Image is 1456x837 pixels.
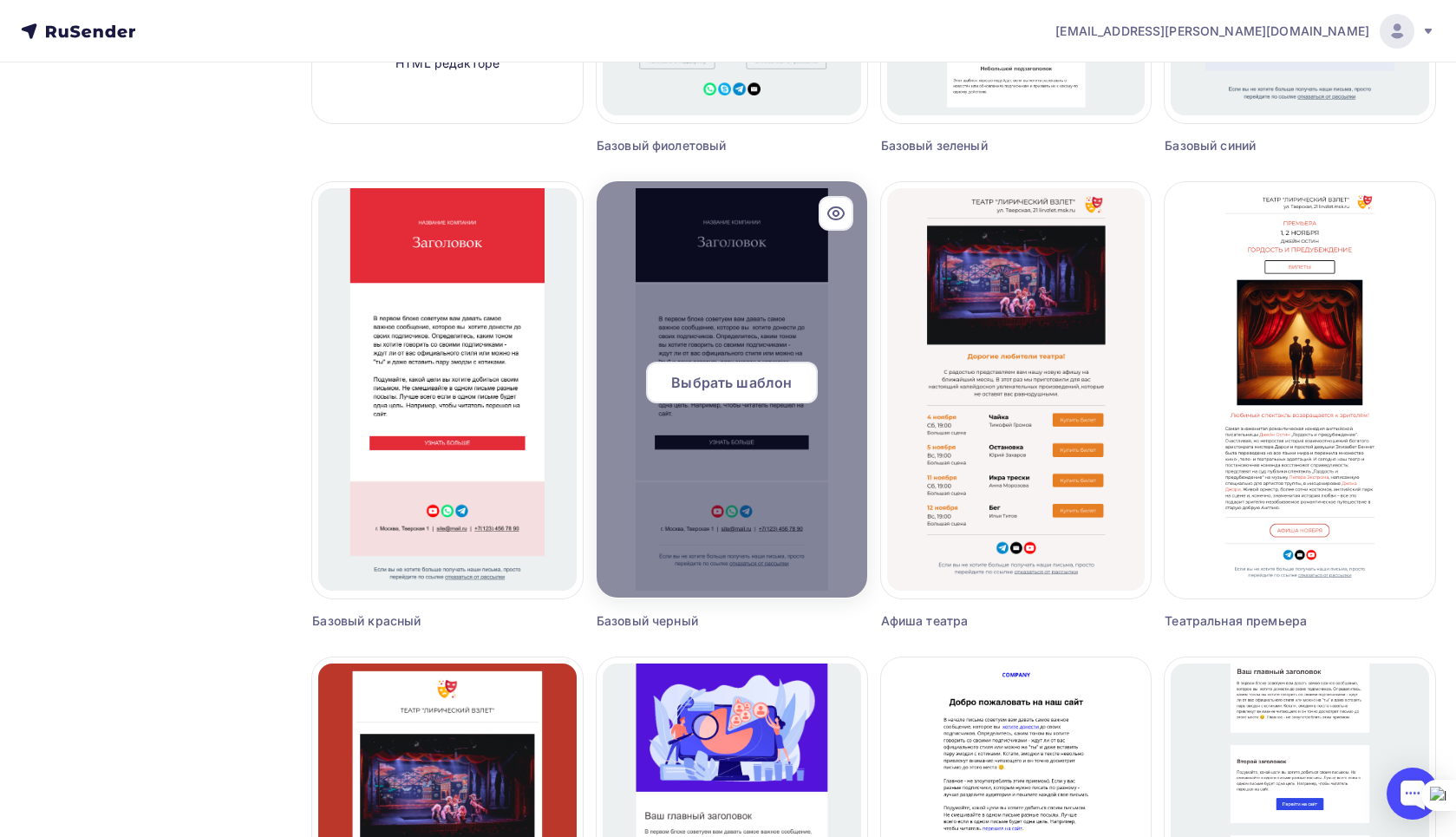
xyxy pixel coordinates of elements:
[881,612,1084,630] div: Афиша театра
[312,612,515,630] div: Базовый красный
[597,137,800,154] div: Базовый фиолетовый
[1165,612,1368,630] div: Театральная премьера
[1055,14,1435,49] a: [EMAIL_ADDRESS][PERSON_NAME][DOMAIN_NAME]
[671,372,792,393] span: Выбрать шаблон
[597,612,800,630] div: Базовый черный
[881,137,1084,154] div: Базовый зеленый
[1055,23,1369,40] span: [EMAIL_ADDRESS][PERSON_NAME][DOMAIN_NAME]
[1165,137,1368,154] div: Базовый синий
